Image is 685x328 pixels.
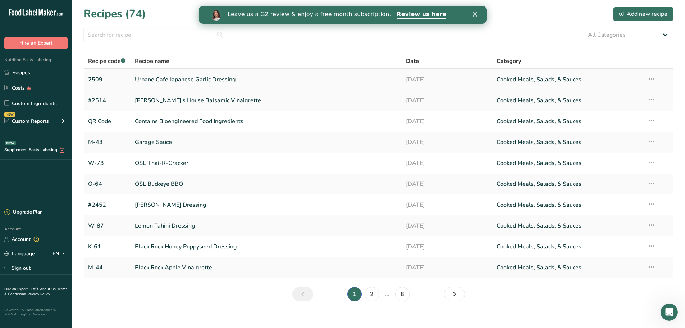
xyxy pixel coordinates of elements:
[88,57,125,65] span: Recipe code
[83,28,227,42] input: Search for recipe
[497,176,639,192] a: Cooked Meals, Salads, & Sauces
[274,6,281,11] div: Close
[135,176,398,192] a: QSL Buckeye BBQ
[292,287,313,301] a: Previous page
[135,72,398,87] a: Urbane Cafe Japanese Garlic Dressing
[135,57,169,66] span: Recipe name
[31,287,40,292] a: FAQ .
[5,141,16,145] div: BETA
[444,287,465,301] a: Next page
[365,287,379,301] a: Page 2.
[4,117,49,125] div: Custom Reports
[497,239,639,254] a: Cooked Meals, Salads, & Sauces
[661,304,678,321] iframe: Intercom live chat
[83,6,146,22] h1: Recipes (74)
[88,260,126,275] a: M-44
[88,114,126,129] a: QR Code
[497,156,639,171] a: Cooked Meals, Salads, & Sauces
[613,7,673,21] button: Add new recipe
[406,218,488,233] a: [DATE]
[497,72,639,87] a: Cooked Meals, Salads, & Sauces
[88,93,126,108] a: #2514
[40,287,57,292] a: About Us .
[406,156,488,171] a: [DATE]
[406,197,488,212] a: [DATE]
[88,135,126,150] a: M-43
[4,287,30,292] a: Hire an Expert .
[28,292,50,297] a: Privacy Policy
[88,218,126,233] a: W-87
[497,93,639,108] a: Cooked Meals, Salads, & Sauces
[406,114,488,129] a: [DATE]
[135,197,398,212] a: [PERSON_NAME] Dressing
[88,72,126,87] a: 2509
[88,239,126,254] a: K-61
[135,239,398,254] a: Black Rock Honey Poppyseed Dressing
[88,156,126,171] a: W-73
[4,287,67,297] a: Terms & Conditions .
[406,57,419,66] span: Date
[4,247,35,260] a: Language
[4,112,15,117] div: NEW
[135,156,398,171] a: QSL Thai-R-Cracker
[199,6,487,24] iframe: Intercom live chat banner
[406,260,488,275] a: [DATE]
[135,135,398,150] a: Garage Sauce
[135,218,398,233] a: Lemon Tahini Dressing
[52,250,68,258] div: EN
[4,37,68,49] button: Hire an Expert
[406,239,488,254] a: [DATE]
[88,197,126,212] a: #2452
[406,93,488,108] a: [DATE]
[497,114,639,129] a: Cooked Meals, Salads, & Sauces
[497,218,639,233] a: Cooked Meals, Salads, & Sauces
[406,72,488,87] a: [DATE]
[135,93,398,108] a: [PERSON_NAME]'s House Balsamic Vinaigrette
[4,308,68,316] div: Powered By FoodLabelMaker © 2025 All Rights Reserved
[497,197,639,212] a: Cooked Meals, Salads, & Sauces
[619,10,667,18] div: Add new recipe
[88,176,126,192] a: O-64
[497,260,639,275] a: Cooked Meals, Salads, & Sauces
[135,114,398,129] a: Contains Bioengineered Food Ingredients
[4,209,42,216] div: Upgrade Plan
[406,176,488,192] a: [DATE]
[406,135,488,150] a: [DATE]
[497,57,521,66] span: Category
[497,135,639,150] a: Cooked Meals, Salads, & Sauces
[135,260,398,275] a: Black Rock Apple Vinaigrette
[395,287,410,301] a: Page 8.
